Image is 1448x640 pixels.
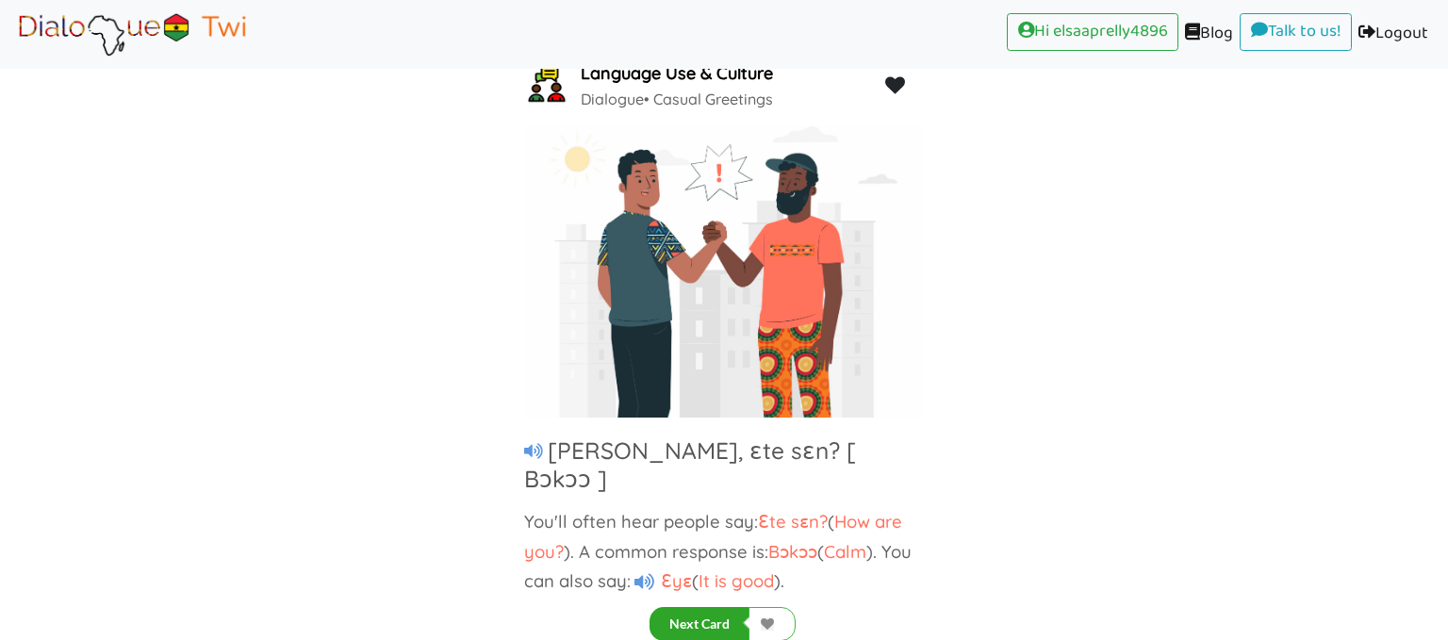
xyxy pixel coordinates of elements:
[524,510,902,562] span: How are you?
[524,435,856,493] h3: [PERSON_NAME], ɛte sɛn? [ Bɔkɔɔ ]
[1007,13,1178,51] a: Hi elsaaprelly4896
[13,10,251,57] img: Select Course Page
[758,510,828,533] span: Ɛte sɛn?
[1240,13,1352,51] a: Talk to us!
[1352,13,1435,56] a: Logout
[1178,13,1240,56] a: Blog
[768,540,817,563] span: Bɔkɔɔ
[581,87,773,112] p: Dialogue • Casual Greetings
[824,540,866,563] span: Calm
[520,59,573,108] img: talk2.a71ea408.png
[581,59,773,89] p: Language Use & Culture
[524,126,925,418] img: handshake-swag-textile.jpg
[656,569,692,592] span: Ɛyɛ
[699,569,774,592] span: It is good
[524,507,925,596] p: You'll often hear people say: ( ). A common response is: ( ). You can also say: ( ).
